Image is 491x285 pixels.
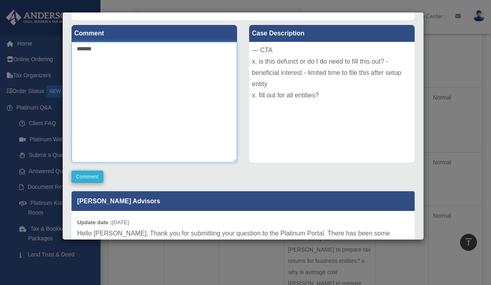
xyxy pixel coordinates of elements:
label: Comment [72,25,237,42]
div: — CTA x. is this defunct or do I do need to fill this out? - beneficial interest - limited time t... [249,42,415,163]
p: [PERSON_NAME] Advisors [72,191,415,211]
label: Case Description [249,25,415,42]
b: Update date : [77,219,112,225]
button: Comment [72,171,103,183]
small: [DATE] [77,219,129,225]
